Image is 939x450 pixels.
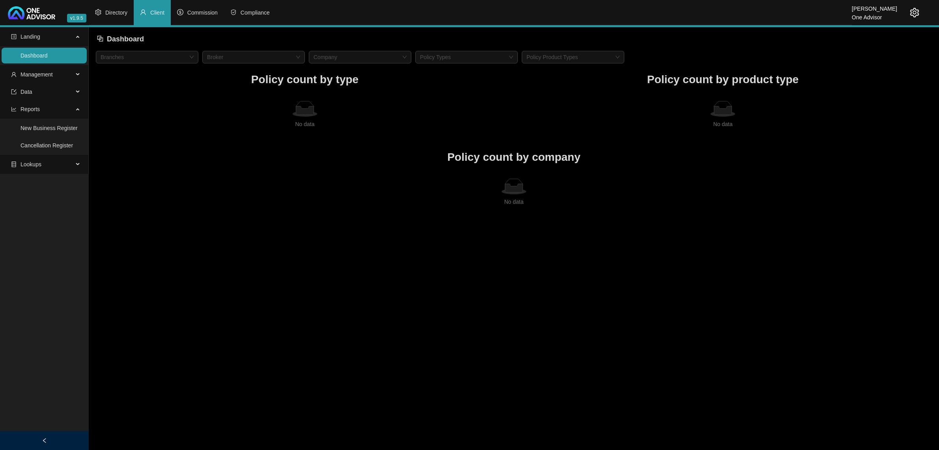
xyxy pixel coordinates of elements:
[150,9,164,16] span: Client
[99,120,511,128] div: No data
[187,9,218,16] span: Commission
[21,33,40,40] span: Landing
[42,438,47,443] span: left
[11,89,17,95] span: import
[95,9,101,15] span: setting
[910,8,919,17] span: setting
[230,9,237,15] span: safety
[105,9,127,16] span: Directory
[11,72,17,77] span: user
[21,106,40,112] span: Reports
[852,11,897,19] div: One Advisor
[21,71,53,78] span: Management
[99,197,929,206] div: No data
[97,35,104,42] span: block
[11,34,17,39] span: profile
[21,52,48,59] a: Dashboard
[21,142,73,149] a: Cancellation Register
[11,106,17,112] span: line-chart
[140,9,146,15] span: user
[177,9,183,15] span: dollar
[8,6,55,19] img: 2df55531c6924b55f21c4cf5d4484680-logo-light.svg
[852,2,897,11] div: [PERSON_NAME]
[11,162,17,167] span: database
[107,35,144,43] span: Dashboard
[241,9,270,16] span: Compliance
[96,149,932,166] h1: Policy count by company
[514,71,932,88] h1: Policy count by product type
[67,14,86,22] span: v1.9.5
[96,71,514,88] h1: Policy count by type
[21,89,32,95] span: Data
[517,120,929,128] div: No data
[21,125,78,131] a: New Business Register
[21,161,41,167] span: Lookups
